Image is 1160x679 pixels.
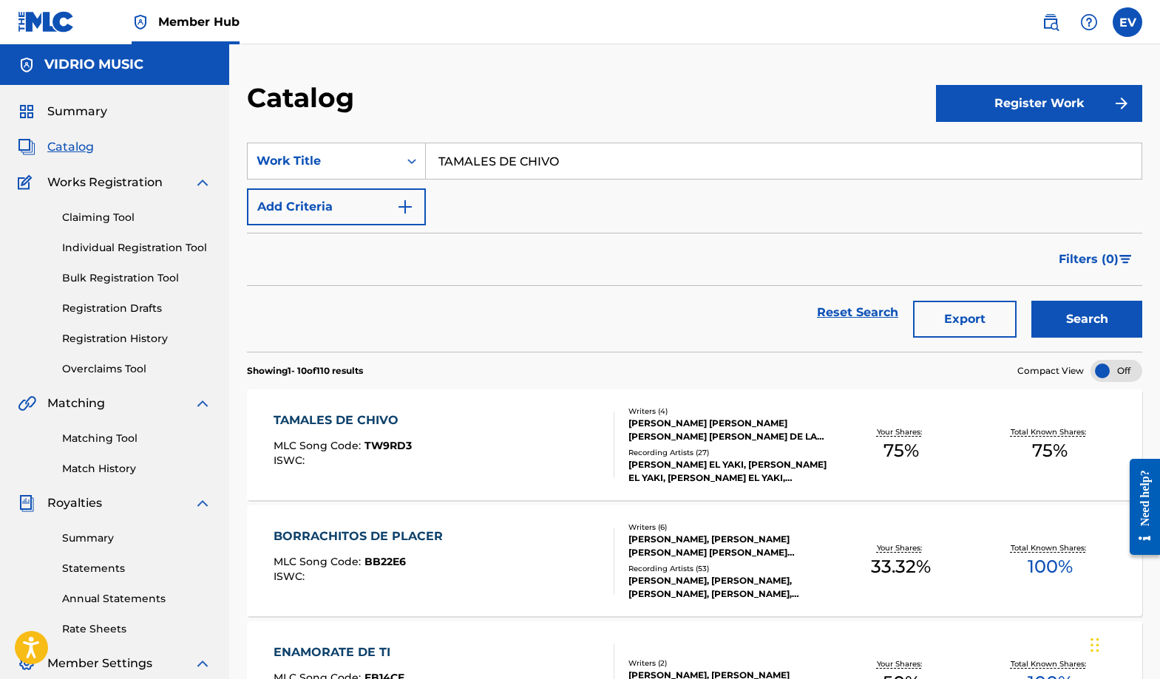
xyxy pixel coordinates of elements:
iframe: Resource Center [1119,448,1160,567]
img: filter [1119,255,1132,264]
img: Accounts [18,56,35,74]
button: Filters (0) [1050,241,1142,278]
a: Statements [62,561,211,576]
img: f7272a7cc735f4ea7f67.svg [1113,95,1130,112]
span: Matching [47,395,105,412]
img: Works Registration [18,174,37,191]
img: search [1042,13,1059,31]
p: Your Shares: [877,542,926,553]
p: Your Shares: [877,426,926,437]
span: ISWC : [274,570,308,583]
a: Match History [62,461,211,477]
h2: Catalog [247,81,362,115]
img: MLC Logo [18,11,75,33]
span: Member Settings [47,655,152,672]
img: Royalties [18,494,35,512]
span: Catalog [47,138,94,156]
img: expand [194,494,211,512]
button: Export [913,301,1017,338]
form: Search Form [247,143,1142,352]
div: [PERSON_NAME], [PERSON_NAME] [PERSON_NAME] [PERSON_NAME] [PERSON_NAME] [PERSON_NAME], [PERSON_NAM... [628,533,827,559]
div: Writers ( 2 ) [628,658,827,669]
span: MLC Song Code : [274,555,364,568]
a: Rate Sheets [62,621,211,637]
h5: VIDRIO MUSIC [44,56,143,73]
span: Works Registration [47,174,163,191]
a: TAMALES DE CHIVOMLC Song Code:TW9RD3ISWC:Writers (4)[PERSON_NAME] [PERSON_NAME] [PERSON_NAME] [PE... [247,389,1142,500]
div: Help [1074,7,1104,37]
a: Summary [62,530,211,546]
img: expand [194,655,211,672]
img: Catalog [18,138,35,156]
a: Public Search [1036,7,1065,37]
a: BORRACHITOS DE PLACERMLC Song Code:BB22E6ISWC:Writers (6)[PERSON_NAME], [PERSON_NAME] [PERSON_NAM... [247,505,1142,616]
img: 9d2ae6d4665cec9f34b9.svg [396,198,414,216]
p: Showing 1 - 10 of 110 results [247,364,363,378]
span: Filters ( 0 ) [1059,250,1119,268]
div: [PERSON_NAME] EL YAKI, [PERSON_NAME] EL YAKI, [PERSON_NAME] EL YAKI, [PERSON_NAME] EL YAKI, [PERS... [628,458,827,485]
button: Add Criteria [247,188,426,225]
span: Compact View [1017,364,1084,378]
img: Top Rightsholder [132,13,149,31]
a: Overclaims Tool [62,361,211,377]
p: Total Known Shares: [1011,658,1090,669]
div: Recording Artists ( 53 ) [628,563,827,574]
span: BB22E6 [364,555,406,568]
a: Annual Statements [62,591,211,607]
div: BORRACHITOS DE PLACER [274,528,450,545]
a: Registration History [62,331,211,347]
div: Work Title [257,152,390,170]
button: Register Work [936,85,1142,122]
a: Individual Registration Tool [62,240,211,256]
img: help [1080,13,1098,31]
p: Total Known Shares: [1011,426,1090,437]
div: Recording Artists ( 27 ) [628,447,827,458]
img: expand [194,174,211,191]
p: Total Known Shares: [1011,542,1090,553]
span: TW9RD3 [364,439,412,452]
div: User Menu [1113,7,1142,37]
a: Matching Tool [62,431,211,446]
iframe: Chat Widget [1086,608,1160,679]
div: ENAMORATE DE TI [274,644,404,661]
img: expand [194,395,211,412]
span: 100 % [1028,553,1073,580]
span: Royalties [47,494,102,512]
a: Bulk Registration Tool [62,270,211,286]
div: [PERSON_NAME], [PERSON_NAME], [PERSON_NAME], [PERSON_NAME], [PERSON_NAME] [628,574,827,601]
span: 33.32 % [871,553,931,580]
a: Registration Drafts [62,301,211,316]
img: Member Settings [18,655,35,672]
a: SummarySummary [18,103,107,120]
div: Drag [1091,623,1099,667]
span: 75 % [1032,437,1068,464]
span: Summary [47,103,107,120]
span: 75 % [883,437,919,464]
div: Writers ( 6 ) [628,522,827,533]
div: Writers ( 4 ) [628,406,827,417]
span: Member Hub [158,13,240,30]
span: MLC Song Code : [274,439,364,452]
img: Matching [18,395,36,412]
a: Reset Search [810,296,906,329]
p: Your Shares: [877,658,926,669]
button: Search [1031,301,1142,338]
img: Summary [18,103,35,120]
span: ISWC : [274,454,308,467]
div: TAMALES DE CHIVO [274,412,412,429]
a: Claiming Tool [62,210,211,225]
div: [PERSON_NAME] [PERSON_NAME] [PERSON_NAME] [PERSON_NAME] DE LA [PERSON_NAME] [628,417,827,443]
a: CatalogCatalog [18,138,94,156]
